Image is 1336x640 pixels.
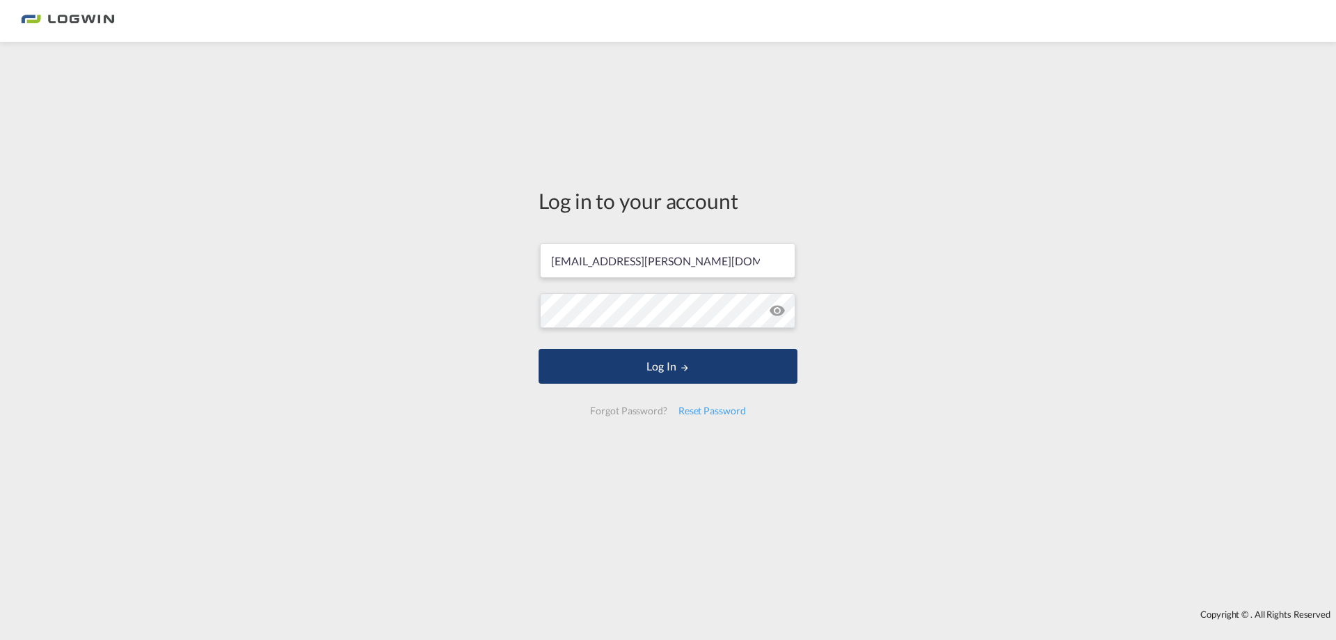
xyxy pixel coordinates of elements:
div: Log in to your account [539,186,797,215]
input: Enter email/phone number [540,243,795,278]
div: Forgot Password? [584,398,672,423]
img: bc73a0e0d8c111efacd525e4c8ad7d32.png [21,6,115,37]
button: LOGIN [539,349,797,384]
md-icon: icon-eye-off [769,302,786,319]
div: Reset Password [673,398,751,423]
